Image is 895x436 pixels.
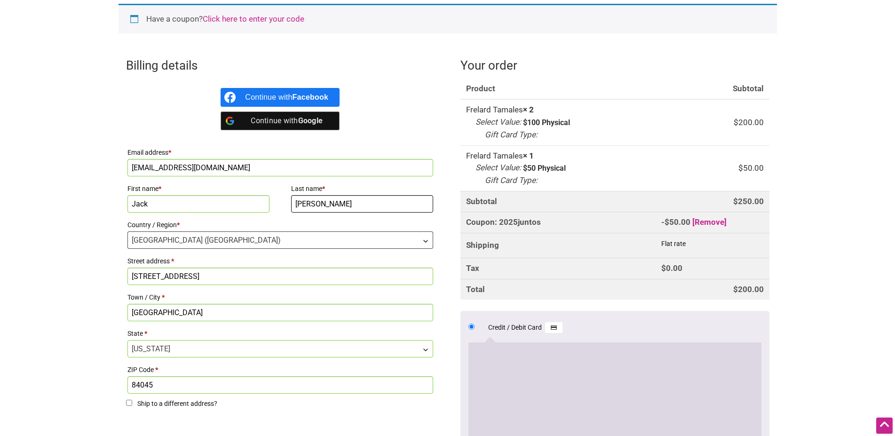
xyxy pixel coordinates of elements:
h3: Your order [460,57,769,74]
dt: Gift Card Type: [485,174,538,187]
label: ZIP Code [127,363,434,376]
label: Last name [291,182,434,195]
label: Street address [127,254,434,268]
a: Enter your coupon code [203,14,304,24]
bdi: 0.00 [661,263,682,273]
th: Product [460,79,656,100]
label: State [127,327,434,340]
bdi: 50.00 [738,163,764,173]
th: Total [460,279,656,300]
span: State [127,340,434,357]
td: - [656,212,769,233]
a: Remove 2025juntos coupon [692,217,727,227]
dt: Select Value: [475,116,521,128]
dt: Select Value: [475,162,521,174]
p: Physical [538,165,566,172]
span: Ship to a different address? [137,400,217,407]
span: 50.00 [665,217,690,227]
b: Facebook [293,93,329,101]
p: Physical [542,119,570,127]
span: Country / Region [127,231,434,249]
span: $ [738,163,743,173]
dt: Gift Card Type: [485,129,538,141]
h3: Billing details [126,57,435,74]
th: Tax [460,258,656,279]
bdi: 250.00 [733,197,764,206]
span: $ [661,263,666,273]
a: Continue with <b>Google</b> [221,111,340,130]
th: Subtotal [656,79,769,100]
strong: × 1 [523,151,534,160]
div: Continue with [245,111,328,130]
b: Google [298,116,323,125]
span: Utah [128,341,433,357]
span: United States (US) [128,232,433,248]
strong: × 2 [523,105,534,114]
label: First name [127,182,270,195]
input: House number and street name [127,268,434,285]
div: Scroll Back to Top [876,417,893,434]
span: $ [733,285,738,294]
div: Have a coupon? [119,4,777,33]
span: $ [733,197,738,206]
label: Flat rate [661,240,686,247]
th: Subtotal [460,191,656,212]
th: Shipping [460,233,656,258]
span: $ [734,118,738,127]
td: Frelard Tamales [460,99,656,145]
span: $ [665,217,669,227]
bdi: 200.00 [733,285,764,294]
th: Coupon: 2025juntos [460,212,656,233]
label: Email address [127,146,434,159]
td: Frelard Tamales [460,145,656,191]
img: Credit / Debit Card [545,322,562,333]
p: $50 [523,165,536,172]
bdi: 200.00 [734,118,764,127]
label: Town / City [127,291,434,304]
a: Continue with <b>Facebook</b> [221,88,340,107]
div: Continue with [245,88,328,107]
input: Ship to a different address? [126,400,132,406]
p: $100 [523,119,540,127]
label: Country / Region [127,218,434,231]
label: Credit / Debit Card [488,322,562,333]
